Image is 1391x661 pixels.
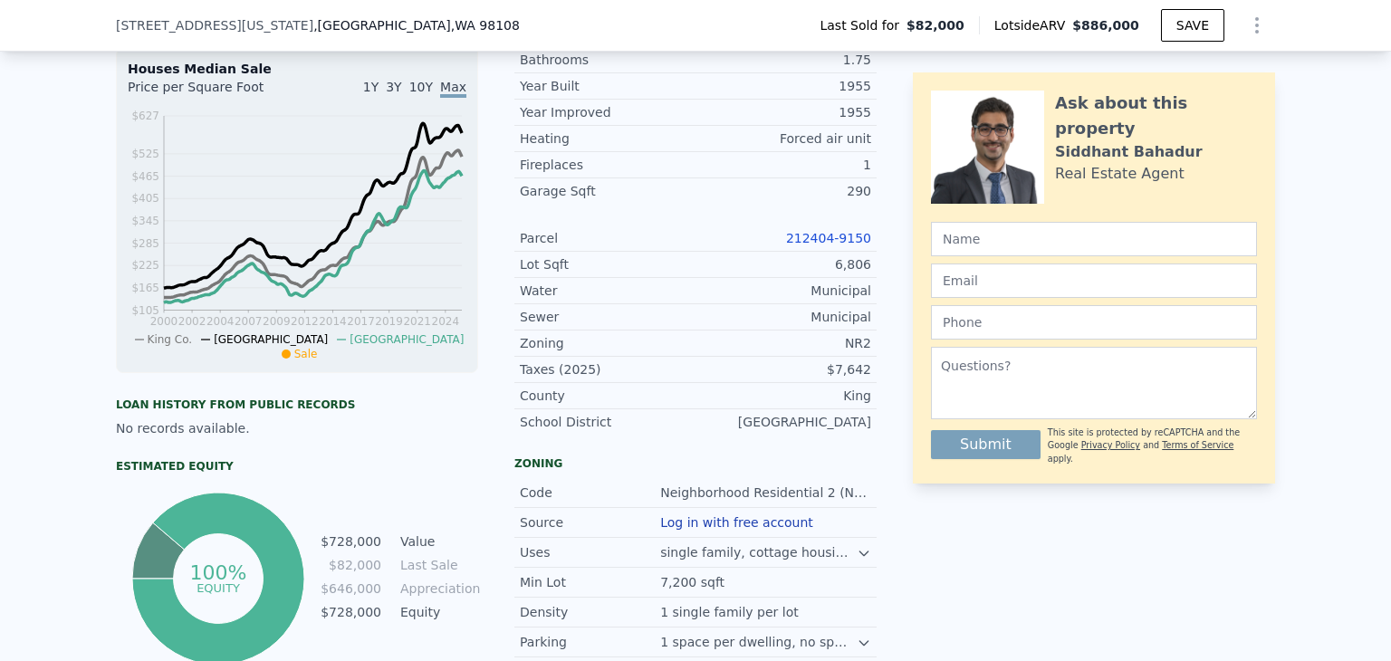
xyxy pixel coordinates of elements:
tspan: $345 [131,215,159,227]
div: Fireplaces [520,156,695,174]
span: , [GEOGRAPHIC_DATA] [313,16,520,34]
div: single family, cottage housing, rowhouses, townhouses, apartments, and accessory dwellings [660,543,857,561]
span: Max [440,80,466,98]
tspan: 2017 [347,315,375,328]
tspan: 2021 [403,315,431,328]
div: 1 single family per lot [660,603,802,621]
div: Estimated Equity [116,459,478,474]
div: 1955 [695,77,871,95]
a: 212404-9150 [786,231,871,245]
input: Name [931,222,1257,256]
div: Taxes (2025) [520,360,695,378]
span: 10Y [409,80,433,94]
div: 6,806 [695,255,871,273]
div: Parcel [520,229,695,247]
div: Density [520,603,660,621]
div: Bathrooms [520,51,695,69]
div: 1 [695,156,871,174]
tspan: $105 [131,304,159,317]
td: Value [397,532,478,551]
div: Parking [520,633,660,651]
div: Min Lot [520,573,660,591]
div: School District [520,413,695,431]
div: No records available. [116,419,478,437]
button: SAVE [1161,9,1224,42]
a: Terms of Service [1162,440,1233,450]
div: Zoning [514,456,877,471]
div: $7,642 [695,360,871,378]
tspan: 2012 [291,315,319,328]
div: Houses Median Sale [128,60,466,78]
td: $728,000 [320,602,382,622]
tspan: 2009 [263,315,291,328]
tspan: 2002 [178,315,206,328]
span: Sale [294,348,318,360]
span: 1Y [363,80,379,94]
div: Heating [520,129,695,148]
tspan: $525 [131,148,159,160]
div: Garage Sqft [520,182,695,200]
div: Ask about this property [1055,91,1257,141]
tspan: 2000 [150,315,178,328]
div: Loan history from public records [116,398,478,412]
input: Phone [931,305,1257,340]
span: $886,000 [1072,18,1139,33]
div: 1.75 [695,51,871,69]
div: Real Estate Agent [1055,163,1185,185]
td: $82,000 [320,555,382,575]
tspan: $165 [131,282,159,294]
span: King Co. [148,333,193,346]
tspan: 100% [189,561,246,584]
div: Year Improved [520,103,695,121]
div: Neighborhood Residential 2 (NR2) [660,484,871,502]
span: , WA 98108 [451,18,520,33]
tspan: 2024 [432,315,460,328]
div: King [695,387,871,405]
tspan: 2014 [319,315,347,328]
button: Log in with free account [660,515,813,530]
td: $728,000 [320,532,382,551]
span: [GEOGRAPHIC_DATA] [350,333,464,346]
button: Show Options [1239,7,1275,43]
div: 1955 [695,103,871,121]
tspan: $285 [131,237,159,250]
div: Zoning [520,334,695,352]
span: [STREET_ADDRESS][US_STATE] [116,16,313,34]
span: 3Y [386,80,401,94]
td: Last Sale [397,555,478,575]
span: $82,000 [907,16,964,34]
div: Municipal [695,308,871,326]
div: Siddhant Bahadur [1055,141,1203,163]
td: Equity [397,602,478,622]
span: Lotside ARV [994,16,1072,34]
div: 1 space per dwelling, no spaces for ADUs [660,633,857,651]
div: Price per Square Foot [128,78,297,107]
div: Uses [520,543,660,561]
div: Source [520,513,660,532]
div: Municipal [695,282,871,300]
div: Year Built [520,77,695,95]
a: Privacy Policy [1081,440,1140,450]
tspan: $627 [131,110,159,122]
div: Sewer [520,308,695,326]
tspan: equity [197,580,240,594]
td: $646,000 [320,579,382,599]
tspan: 2019 [375,315,403,328]
div: County [520,387,695,405]
div: Water [520,282,695,300]
div: NR2 [695,334,871,352]
span: [GEOGRAPHIC_DATA] [214,333,328,346]
div: [GEOGRAPHIC_DATA] [695,413,871,431]
div: 7,200 sqft [660,573,728,591]
tspan: $405 [131,192,159,205]
div: Lot Sqft [520,255,695,273]
tspan: 2004 [206,315,235,328]
span: Last Sold for [820,16,907,34]
div: Code [520,484,660,502]
tspan: 2007 [235,315,263,328]
button: Submit [931,430,1041,459]
tspan: $465 [131,170,159,183]
div: Forced air unit [695,129,871,148]
tspan: $225 [131,259,159,272]
div: 290 [695,182,871,200]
